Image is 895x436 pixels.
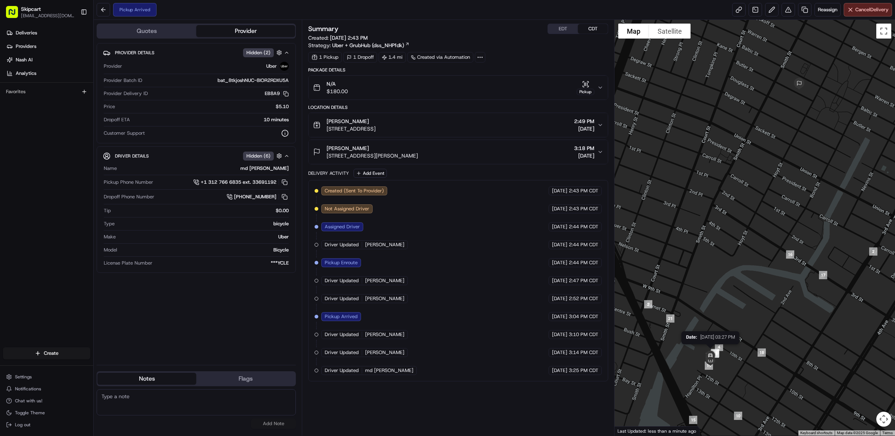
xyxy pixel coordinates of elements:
div: 13 [708,346,722,360]
img: Nash [7,7,22,22]
span: [PERSON_NAME] [365,331,404,338]
div: 15 [686,413,700,427]
span: [PERSON_NAME] [327,118,369,125]
span: Tip [104,207,111,214]
span: [DATE] [552,259,567,266]
div: $0.00 [114,207,289,214]
button: [EMAIL_ADDRESS][DOMAIN_NAME] [21,13,75,19]
span: [PERSON_NAME] [365,295,404,302]
span: 2:43 PM CDT [569,205,598,212]
a: Uber + GrubHub (dss_NHPfdk) [332,42,410,49]
span: 2:44 PM CDT [569,241,598,248]
span: Driver Details [115,153,149,159]
span: Created (Sent To Provider) [325,187,384,194]
button: Settings [3,372,90,382]
span: N/A [327,80,348,88]
span: +1 312 766 6835 ext. 33691192 [201,179,276,186]
span: md [PERSON_NAME] [365,367,413,374]
span: Hidden ( 6 ) [246,153,270,159]
span: Uber [266,63,277,70]
div: Created via Automation [407,52,473,62]
a: +1 312 766 6835 ext. 33691192 [193,178,289,186]
span: [DATE] [552,277,567,284]
div: 2 [866,244,880,259]
a: Nash AI [3,54,93,66]
button: Show satellite imagery [649,24,691,39]
button: Hidden (6) [243,151,284,161]
span: Dropoff Phone Number [104,193,154,200]
span: Chat with us! [15,398,42,404]
button: [PERSON_NAME][STREET_ADDRESS][PERSON_NAME]3:18 PM[DATE] [309,140,608,164]
a: 📗Knowledge Base [4,106,60,119]
span: 2:52 PM CDT [569,295,598,302]
div: 21 [663,311,677,326]
div: Pickup [577,89,594,95]
div: Bicycle [120,247,289,253]
span: Dropoff ETA [104,116,130,123]
button: Notifications [3,384,90,394]
span: [DATE] [552,241,567,248]
button: EB8A9 [265,90,289,97]
button: Pickup [577,80,594,95]
div: Package Details [308,67,608,73]
button: N/A$180.00Pickup [309,76,608,100]
span: Skipcart [21,5,41,13]
span: License Plate Number [104,260,152,266]
div: 19 [702,359,716,373]
span: Settings [15,374,32,380]
span: Create [44,350,58,357]
button: Toggle Theme [3,408,90,418]
span: [DATE] [552,313,567,320]
button: Skipcart[EMAIL_ADDRESS][DOMAIN_NAME] [3,3,78,21]
span: Pylon [75,127,91,132]
a: [PHONE_NUMBER] [227,193,289,201]
input: Clear [19,48,124,56]
button: Log out [3,420,90,430]
button: Notes [97,373,196,385]
button: CancelDelivery [844,3,892,16]
a: Open this area in Google Maps (opens a new window) [616,426,641,436]
span: Log out [15,422,30,428]
span: Provider Batch ID [104,77,142,84]
div: We're available if you need us! [25,79,95,85]
span: [DATE] [552,349,567,356]
span: Cancel Delivery [855,6,889,13]
span: Name [104,165,117,172]
div: 10 [731,409,745,423]
div: bicycle [118,220,289,227]
span: [DATE] [552,331,567,338]
button: Show street map [618,24,649,39]
a: 💻API Documentation [60,106,123,119]
span: Driver Updated [325,349,359,356]
span: Not Assigned Driver [325,205,369,212]
button: Hidden (2) [243,48,284,57]
button: Add Event [354,169,387,178]
span: 3:10 PM CDT [569,331,598,338]
div: 3 [641,297,655,311]
span: Assigned Driver [325,223,360,230]
button: CDT [578,24,608,34]
span: [DATE] [574,125,594,132]
div: 17 [816,268,830,282]
span: Provider Details [115,50,154,56]
button: Driver DetailsHidden (6) [103,150,289,162]
span: [DATE] [552,187,567,194]
span: Deliveries [16,30,37,36]
a: Providers [3,40,93,52]
div: Last Updated: less than a minute ago [615,426,700,436]
button: [PERSON_NAME][STREET_ADDRESS]2:49 PM[DATE] [309,113,608,137]
span: $5.10 [276,103,289,110]
div: Favorites [3,86,90,98]
span: 2:44 PM CDT [569,223,598,230]
span: Customer Support [104,130,145,137]
span: [PERSON_NAME] [365,277,404,284]
h3: Summary [308,25,339,32]
span: [DATE] [552,295,567,302]
span: bat_8tkjoshNUC-8IOR2RDXU5A [218,77,289,84]
span: Make [104,234,116,240]
span: 2:49 PM [574,118,594,125]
